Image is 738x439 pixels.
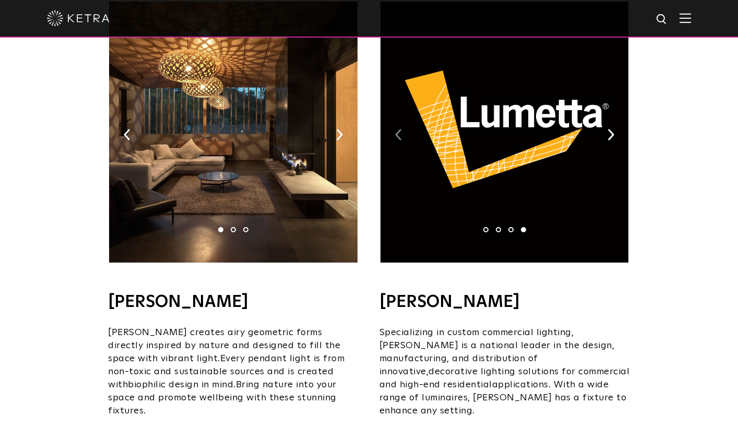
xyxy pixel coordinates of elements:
img: Ketra%20Ready%20logo%20update2.png [380,2,628,263]
p: biophilic design in mind. [108,326,359,418]
img: TruBridge_KetraReadySolutions-01.jpg [109,2,357,263]
span: is a national leader in the design, manufacturing, and distribution of innovative, [379,341,615,376]
h4: [PERSON_NAME] [379,294,630,311]
img: arrow-left-black.svg [124,129,130,140]
span: [PERSON_NAME] [379,341,459,350]
span: Specializing in custom commercial lighting, [379,328,574,337]
img: arrow-left-black.svg [395,129,402,140]
img: arrow-right-black.svg [336,129,343,140]
span: decorative lighting solutions for commercial and high-end residential [379,367,630,389]
img: search icon [656,13,669,26]
img: Hamburger%20Nav.svg [680,13,691,23]
img: arrow-right-black.svg [608,129,614,140]
h4: [PERSON_NAME] [108,294,359,311]
span: Every pendant light is from non-toxic and sustainable sources and is created with [108,354,344,389]
span: [PERSON_NAME] creates airy geometric forms directly inspired by nature and designed to fill the s... [108,328,340,363]
span: applications. With a wide range of luminaires, [PERSON_NAME] has a fixture to enhance any setting. [379,380,627,416]
span: Bring nature into your space and promote wellbeing with these stunning fixtures. [108,380,337,416]
img: ketra-logo-2019-white [47,10,110,26]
